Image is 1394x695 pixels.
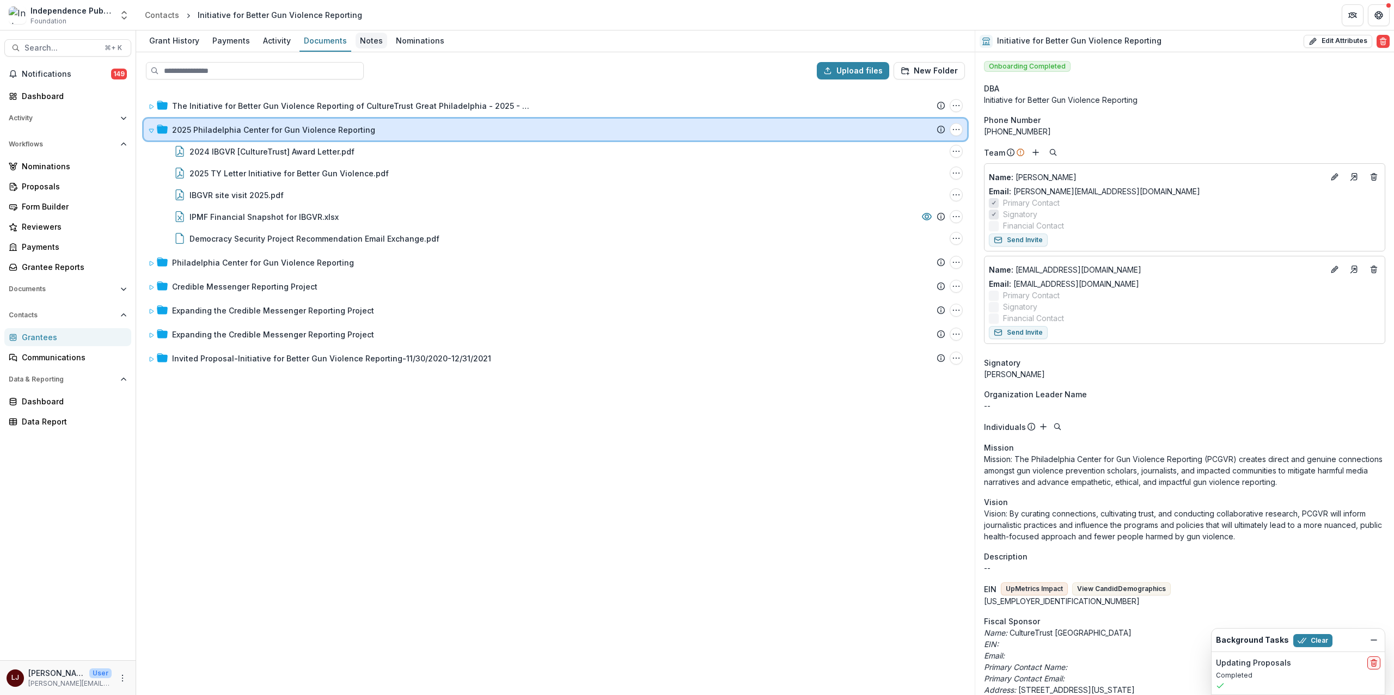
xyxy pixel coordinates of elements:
p: [PERSON_NAME] [989,171,1324,183]
div: Democracy Security Project Recommendation Email Exchange.pdfDemocracy Security Project Recommenda... [144,227,967,249]
div: Credible Messenger Reporting ProjectCredible Messenger Reporting Project Options [144,275,967,297]
button: IPMF Financial Snapshot for IBGVR.xlsx Options [950,210,963,223]
div: Activity [259,33,295,48]
a: Data Report [4,413,131,430]
button: Edit [1328,170,1341,183]
img: Independence Public Media Foundation [9,7,26,24]
a: Dashboard [4,87,131,105]
button: Edit [1328,263,1341,276]
span: Workflows [9,140,116,148]
div: Philadelphia Center for Gun Violence Reporting [172,257,354,268]
a: Form Builder [4,198,131,216]
span: Data & Reporting [9,376,116,383]
button: Open Activity [4,109,131,127]
span: Vision [984,496,1008,508]
button: Credible Messenger Reporting Project Options [950,280,963,293]
div: Initiative for Better Gun Violence Reporting [198,9,362,21]
button: Search [1047,146,1060,159]
a: Reviewers [4,218,131,236]
a: Grant History [145,30,204,52]
button: Upload files [817,62,889,79]
div: 2025 TY Letter Initiative for Better Gun Violence.pdf2025 TY Letter Initiative for Better Gun Vio... [144,162,967,184]
span: Name : [989,265,1013,274]
div: Philadelphia Center for Gun Violence ReportingPhiladelphia Center for Gun Violence Reporting Options [144,251,967,273]
button: Deletes [1367,263,1380,276]
div: Grant History [145,33,204,48]
p: -- [984,400,1385,411]
a: Name: [PERSON_NAME] [989,171,1324,183]
span: Description [984,551,1028,562]
div: Reviewers [22,221,123,232]
div: 2025 Philadelphia Center for Gun Violence Reporting [172,124,375,136]
button: 2024 IBGVR [CultureTrust] Award Letter.pdf Options [950,145,963,158]
span: Email: [989,187,1011,196]
button: Notifications149 [4,65,131,83]
p: Individuals [984,421,1026,433]
span: Primary Contact [1003,197,1060,208]
p: Vision: By curating connections, cultivating trust, and conducting collaborative research, PCGVR ... [984,508,1385,542]
button: 2025 TY Letter Initiative for Better Gun Violence.pdf Options [950,167,963,180]
span: Notifications [22,70,111,79]
button: Search [1051,420,1064,433]
button: Send Invite [989,326,1048,339]
p: [EMAIL_ADDRESS][DOMAIN_NAME] [989,264,1324,275]
span: Financial Contact [1003,312,1064,324]
button: Partners [1342,4,1364,26]
button: Deletes [1367,170,1380,183]
span: Onboarding Completed [984,61,1071,72]
p: User [89,668,112,678]
div: Proposals [22,181,123,192]
p: Team [984,147,1005,158]
button: Add [1029,146,1042,159]
a: Nominations [4,157,131,175]
button: View CandidDemographics [1072,582,1171,595]
div: Data Report [22,416,123,427]
span: Contacts [9,311,116,319]
a: Dashboard [4,392,131,410]
button: Expanding the Credible Messenger Reporting Project Options [950,304,963,317]
div: ⌘ + K [102,42,124,54]
h2: Updating Proposals [1216,659,1291,668]
button: Invited Proposal-Initiative for Better Gun Violence Reporting-11/30/2020-12/31/2021 Options [950,352,963,365]
button: delete [1367,656,1380,669]
a: Grantees [4,328,131,346]
div: Notes [356,33,387,48]
a: Go to contact [1346,261,1363,278]
button: UpMetrics Impact [1001,582,1068,595]
div: Lorraine Jabouin [11,674,19,681]
div: Expanding the Credible Messenger Reporting ProjectExpanding the Credible Messenger Reporting Proj... [144,299,967,321]
div: The Initiative for Better Gun Violence Reporting of CultureTrust Great Philadelphia - 2025 - Resp... [144,95,967,116]
button: Clear [1293,634,1332,647]
nav: breadcrumb [140,7,366,23]
div: IPMF Financial Snapshot for IBGVR.xlsxIPMF Financial Snapshot for IBGVR.xlsx Options [144,206,967,227]
a: Nominations [392,30,449,52]
div: 2025 Philadelphia Center for Gun Violence Reporting2025 Philadelphia Center for Gun Violence Repo... [144,119,967,140]
button: Open Data & Reporting [4,371,131,388]
button: 2025 Philadelphia Center for Gun Violence Reporting Options [950,123,963,136]
a: Proposals [4,177,131,195]
div: 2024 IBGVR [CultureTrust] Award Letter.pdf2024 IBGVR [CultureTrust] Award Letter.pdf Options [144,140,967,162]
span: Signatory [1003,301,1037,312]
button: More [116,672,129,685]
button: The Initiative for Better Gun Violence Reporting of CultureTrust Great Philadelphia - 2025 - Resp... [950,99,963,112]
div: The Initiative for Better Gun Violence Reporting of CultureTrust Great Philadelphia - 2025 - Resp... [172,100,531,112]
a: Grantee Reports [4,258,131,276]
div: Nominations [22,161,123,172]
div: Expanding the Credible Messenger Reporting ProjectExpanding the Credible Messenger Reporting Proj... [144,323,967,345]
div: Invited Proposal-Initiative for Better Gun Violence Reporting-11/30/2020-12/31/2021 [172,353,491,364]
a: Documents [299,30,351,52]
a: Communications [4,348,131,366]
span: Documents [9,285,116,293]
div: Payments [22,241,123,253]
button: Open Documents [4,280,131,298]
i: Primary Contact Email: [984,674,1065,683]
a: Name: [EMAIL_ADDRESS][DOMAIN_NAME] [989,264,1324,275]
div: IBGVR site visit 2025.pdfIBGVR site visit 2025.pdf Options [144,184,967,206]
a: Email: [EMAIL_ADDRESS][DOMAIN_NAME] [989,278,1139,290]
div: Democracy Security Project Recommendation Email Exchange.pdf [189,233,439,244]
